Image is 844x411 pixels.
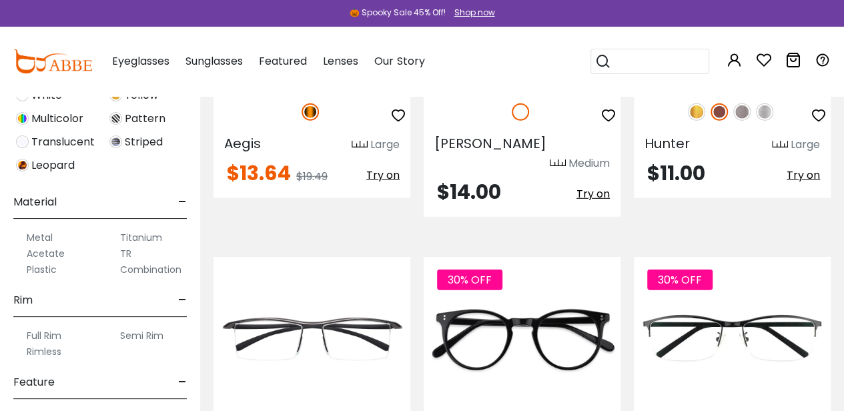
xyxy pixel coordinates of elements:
[550,159,566,169] img: size ruler
[772,140,788,150] img: size ruler
[454,7,495,19] div: Shop now
[350,7,446,19] div: 🎃 Spooky Sale 45% Off!
[437,177,501,206] span: $14.00
[366,167,400,183] span: Try on
[109,112,122,125] img: Pattern
[13,366,55,398] span: Feature
[374,53,424,69] span: Our Story
[27,230,53,246] label: Metal
[16,112,29,125] img: Multicolor
[296,169,328,184] span: $19.49
[366,163,400,187] button: Try on
[688,103,705,121] img: Gold
[576,186,610,201] span: Try on
[112,53,169,69] span: Eyeglasses
[31,134,95,150] span: Translucent
[178,284,187,316] span: -
[31,157,75,173] span: Leopard
[787,163,820,187] button: Try on
[224,134,261,153] span: Aegis
[576,182,610,206] button: Try on
[448,7,495,18] a: Shop now
[437,270,502,290] span: 30% OFF
[16,159,29,171] img: Leopard
[370,137,400,153] div: Large
[120,328,163,344] label: Semi Rim
[791,137,820,153] div: Large
[178,186,187,218] span: -
[120,246,131,262] label: TR
[125,134,163,150] span: Striped
[352,140,368,150] img: size ruler
[323,53,358,69] span: Lenses
[512,103,529,121] img: White
[185,53,243,69] span: Sunglasses
[787,167,820,183] span: Try on
[568,155,610,171] div: Medium
[756,103,773,121] img: Silver
[733,103,751,121] img: Gun
[711,103,728,121] img: Brown
[259,53,307,69] span: Featured
[13,186,57,218] span: Material
[109,135,122,148] img: Striped
[27,328,61,344] label: Full Rim
[647,159,705,187] span: $11.00
[178,366,187,398] span: -
[227,159,291,187] span: $13.64
[645,134,690,153] span: Hunter
[647,270,713,290] span: 30% OFF
[27,262,57,278] label: Plastic
[302,103,319,121] img: Tortoise
[120,262,181,278] label: Combination
[16,135,29,148] img: Translucent
[27,344,61,360] label: Rimless
[13,284,33,316] span: Rim
[13,49,92,73] img: abbeglasses.com
[31,111,83,127] span: Multicolor
[125,111,165,127] span: Pattern
[120,230,162,246] label: Titanium
[434,134,546,153] span: [PERSON_NAME]
[27,246,65,262] label: Acetate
